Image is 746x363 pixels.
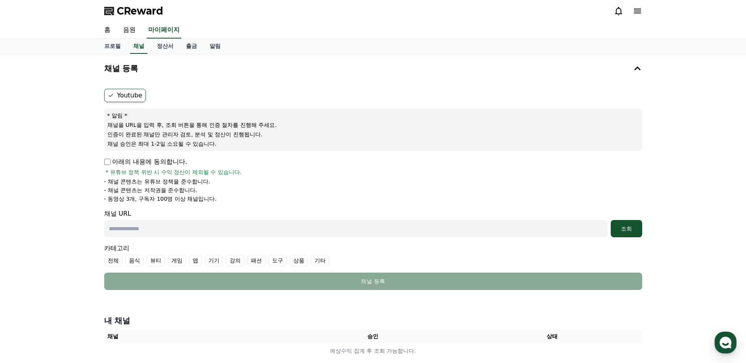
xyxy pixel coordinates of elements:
label: 앱 [189,255,202,266]
label: 기기 [205,255,223,266]
label: 도구 [269,255,287,266]
div: 채널 등록 [120,277,626,285]
label: 뷰티 [147,255,165,266]
a: 홈 [2,249,52,269]
a: 음원 [117,22,142,38]
a: 출금 [180,39,203,54]
p: 채널 승인은 최대 1-2일 소요될 수 있습니다. [107,140,639,148]
h4: 내 채널 [104,315,642,326]
label: 강의 [226,255,244,266]
label: 상품 [290,255,308,266]
div: 채널 URL [104,209,642,237]
span: 대화 [72,261,81,268]
th: 승인 [283,329,462,344]
label: Youtube [104,89,146,102]
span: 홈 [25,261,29,267]
div: 카테고리 [104,244,642,266]
td: 예상수익 집계 후 조회 가능합니다. [104,344,642,358]
button: 조회 [611,220,642,237]
a: 대화 [52,249,101,269]
span: * 유튜브 정책 위반 시 수익 정산이 제외될 수 있습니다. [106,168,242,176]
h4: 채널 등록 [104,64,138,73]
a: 마이페이지 [147,22,181,38]
label: 기타 [311,255,329,266]
a: 채널 [130,39,147,54]
label: 음식 [125,255,144,266]
span: CReward [117,5,163,17]
th: 채널 [104,329,284,344]
p: 인증이 완료된 채널만 관리자 검토, 분석 및 정산이 진행됩니다. [107,130,639,138]
button: 채널 등록 [101,57,645,79]
a: 정산서 [151,39,180,54]
p: - 동영상 3개, 구독자 100명 이상 채널입니다. [104,195,217,203]
th: 상태 [462,329,642,344]
label: 게임 [168,255,186,266]
label: 전체 [104,255,122,266]
a: 설정 [101,249,151,269]
button: 채널 등록 [104,273,642,290]
label: 패션 [247,255,265,266]
div: 조회 [614,225,639,233]
a: 알림 [203,39,227,54]
p: 채널을 URL을 입력 후, 조회 버튼을 통해 인증 절차를 진행해 주세요. [107,121,639,129]
a: CReward [104,5,163,17]
p: - 채널 콘텐츠는 유튜브 정책을 준수합니다. [104,178,210,185]
a: 프로필 [98,39,127,54]
p: 아래의 내용에 동의합니다. [104,157,187,167]
span: 설정 [122,261,131,267]
a: 홈 [98,22,117,38]
p: - 채널 콘텐츠는 저작권을 준수합니다. [104,186,197,194]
